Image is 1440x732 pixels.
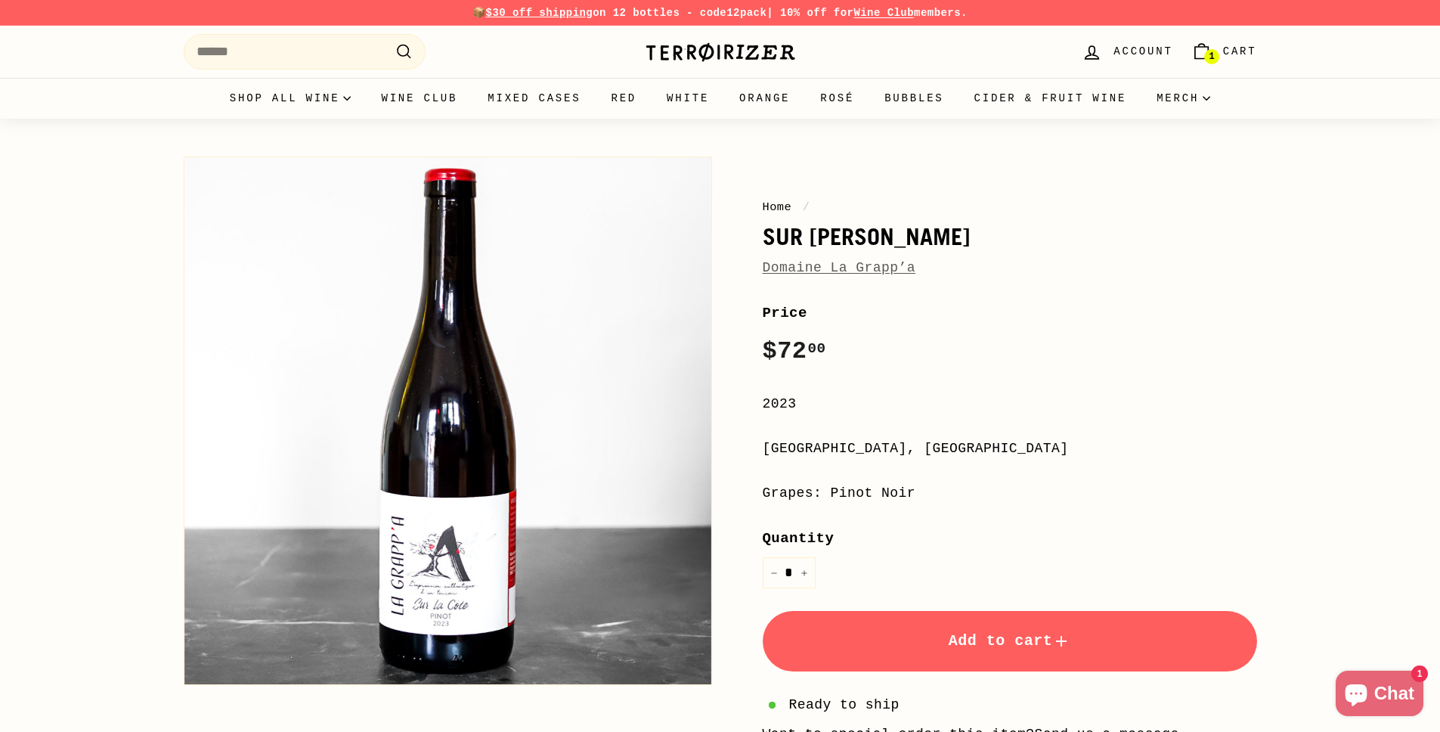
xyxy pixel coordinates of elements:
[959,78,1142,119] a: Cider & Fruit Wine
[807,340,825,357] sup: 00
[763,393,1257,415] div: 2023
[1209,51,1214,62] span: 1
[799,200,814,214] span: /
[366,78,472,119] a: Wine Club
[763,200,792,214] a: Home
[869,78,958,119] a: Bubbles
[763,482,1257,504] div: Grapes: Pinot Noir
[153,78,1287,119] div: Primary
[486,7,593,19] span: $30 off shipping
[1223,43,1257,60] span: Cart
[215,78,367,119] summary: Shop all wine
[793,557,816,588] button: Increase item quantity by one
[763,260,916,275] a: Domaine La Grapp’a
[596,78,652,119] a: Red
[763,224,1257,250] h1: Sur [PERSON_NAME]
[1331,671,1428,720] inbox-online-store-chat: Shopify online store chat
[853,7,914,19] a: Wine Club
[1113,43,1172,60] span: Account
[184,5,1257,21] p: 📦 on 12 bottles - code | 10% off for members.
[1141,78,1225,119] summary: Merch
[805,78,869,119] a: Rosé
[763,557,816,588] input: quantity
[1073,29,1181,74] a: Account
[789,694,900,716] span: Ready to ship
[763,611,1257,672] button: Add to cart
[726,7,766,19] strong: 12pack
[1182,29,1266,74] a: Cart
[472,78,596,119] a: Mixed Cases
[763,438,1257,460] div: [GEOGRAPHIC_DATA], [GEOGRAPHIC_DATA]
[763,557,785,588] button: Reduce item quantity by one
[763,302,1257,324] label: Price
[724,78,805,119] a: Orange
[763,337,826,365] span: $72
[763,198,1257,216] nav: breadcrumbs
[652,78,724,119] a: White
[763,527,1257,550] label: Quantity
[949,632,1071,650] span: Add to cart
